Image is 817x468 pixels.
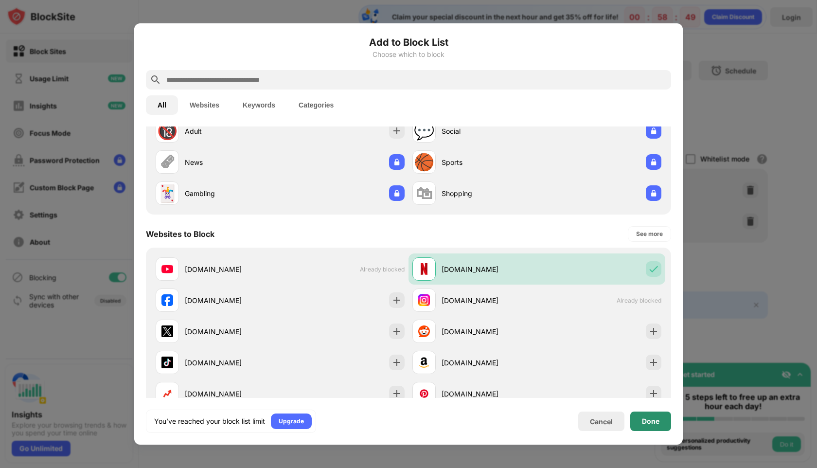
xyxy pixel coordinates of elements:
[185,326,280,337] div: [DOMAIN_NAME]
[287,95,345,115] button: Categories
[146,95,178,115] button: All
[442,358,537,368] div: [DOMAIN_NAME]
[642,417,659,425] div: Done
[418,263,430,275] img: favicons
[442,389,537,399] div: [DOMAIN_NAME]
[617,297,661,304] span: Already blocked
[161,388,173,399] img: favicons
[418,325,430,337] img: favicons
[154,416,265,426] div: You’ve reached your block list limit
[442,326,537,337] div: [DOMAIN_NAME]
[159,152,176,172] div: 🗞
[157,183,178,203] div: 🃏
[231,95,287,115] button: Keywords
[590,417,613,426] div: Cancel
[418,388,430,399] img: favicons
[146,51,671,58] div: Choose which to block
[416,183,432,203] div: 🛍
[146,229,214,239] div: Websites to Block
[150,74,161,86] img: search.svg
[636,229,663,239] div: See more
[161,263,173,275] img: favicons
[442,157,537,167] div: Sports
[418,357,430,368] img: favicons
[442,188,537,198] div: Shopping
[146,35,671,50] h6: Add to Block List
[178,95,231,115] button: Websites
[161,294,173,306] img: favicons
[185,295,280,306] div: [DOMAIN_NAME]
[185,264,280,274] div: [DOMAIN_NAME]
[185,188,280,198] div: Gambling
[360,266,405,273] span: Already blocked
[185,389,280,399] div: [DOMAIN_NAME]
[157,121,178,141] div: 🔞
[161,357,173,368] img: favicons
[185,358,280,368] div: [DOMAIN_NAME]
[442,126,537,136] div: Social
[161,325,173,337] img: favicons
[279,416,304,426] div: Upgrade
[414,152,434,172] div: 🏀
[185,126,280,136] div: Adult
[185,157,280,167] div: News
[442,264,537,274] div: [DOMAIN_NAME]
[442,295,537,306] div: [DOMAIN_NAME]
[418,294,430,306] img: favicons
[414,121,434,141] div: 💬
